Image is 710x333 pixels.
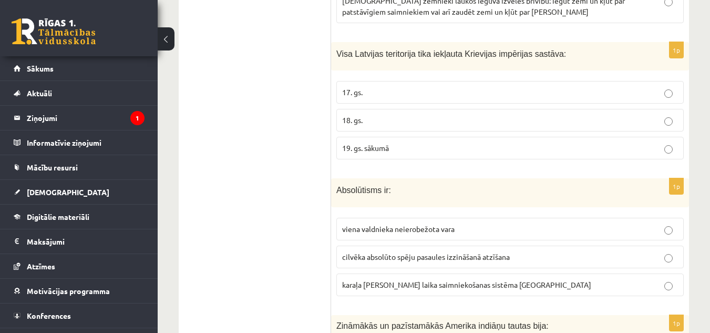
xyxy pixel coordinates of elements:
a: Mācību resursi [14,155,145,179]
span: Zināmākās un pazīstamākās Amerika indiāņu tautas bija: [336,321,549,330]
a: Atzīmes [14,254,145,278]
a: Konferences [14,304,145,328]
p: 1p [669,178,684,195]
a: Motivācijas programma [14,279,145,303]
span: Visa Latvijas teritorija tika iekļauta Krievijas impērijas sastāva: [336,49,566,58]
span: [DEMOGRAPHIC_DATA] [27,187,109,197]
a: Digitālie materiāli [14,205,145,229]
a: Rīgas 1. Tālmācības vidusskola [12,18,96,45]
span: karaļa [PERSON_NAME] laika saimniekošanas sistēma [GEOGRAPHIC_DATA] [342,280,591,289]
i: 1 [130,111,145,125]
span: Mācību resursi [27,163,78,172]
p: 1p [669,315,684,331]
p: 1p [669,42,684,58]
a: Ziņojumi1 [14,106,145,130]
span: Sākums [27,64,54,73]
a: Sākums [14,56,145,80]
span: Aktuāli [27,88,52,98]
span: Digitālie materiāli [27,212,89,221]
input: viena valdnieka neierobežota vara [664,226,673,235]
input: 18. gs. [664,117,673,126]
span: Konferences [27,311,71,320]
legend: Ziņojumi [27,106,145,130]
span: 19. gs. sākumā [342,143,389,153]
a: Informatīvie ziņojumi [14,130,145,155]
span: Atzīmes [27,261,55,271]
input: karaļa [PERSON_NAME] laika saimniekošanas sistēma [GEOGRAPHIC_DATA] [664,282,673,290]
span: Absolūtisms ir: [336,186,391,195]
a: Maksājumi [14,229,145,254]
a: Aktuāli [14,81,145,105]
span: Motivācijas programma [27,286,110,296]
input: cilvēka absolūto spēju pasaules izzināšanā atzīšana [664,254,673,263]
input: 19. gs. sākumā [664,145,673,154]
span: 18. gs. [342,115,363,125]
span: 17. gs. [342,87,363,97]
legend: Maksājumi [27,229,145,254]
span: viena valdnieka neierobežota vara [342,224,455,234]
input: 17. gs. [664,89,673,98]
span: cilvēka absolūto spēju pasaules izzināšanā atzīšana [342,252,510,261]
a: [DEMOGRAPHIC_DATA] [14,180,145,204]
legend: Informatīvie ziņojumi [27,130,145,155]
